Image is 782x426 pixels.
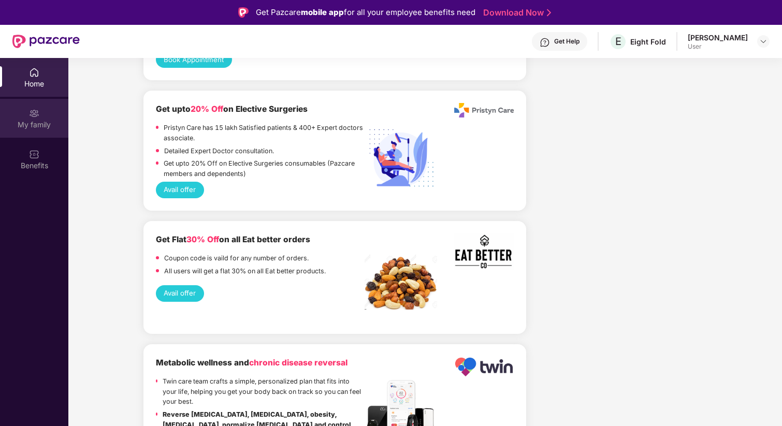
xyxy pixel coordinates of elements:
p: Twin care team crafts a simple, personalized plan that fits into your life, helping you get your ... [163,376,365,407]
b: Get upto on Elective Surgeries [156,104,308,114]
img: Pristyn_Care_Logo%20(1).png [454,103,514,117]
div: Get Help [554,37,580,46]
img: Logo.png [454,357,514,378]
p: All users will get a flat 30% on all Eat better products. [164,266,326,276]
img: Screenshot%202022-11-18%20at%2012.32.13%20PM.png [365,254,437,310]
img: Elective%20Surgery.png [365,124,437,196]
p: Pristyn Care has 15 lakh Satisfied patients & 400+ Expert doctors associate. [164,123,365,143]
img: svg+xml;base64,PHN2ZyBpZD0iQmVuZWZpdHMiIHhtbG5zPSJodHRwOi8vd3d3LnczLm9yZy8yMDAwL3N2ZyIgd2lkdGg9Ij... [29,149,39,159]
img: svg+xml;base64,PHN2ZyB3aWR0aD0iMjAiIGhlaWdodD0iMjAiIHZpZXdCb3g9IjAgMCAyMCAyMCIgZmlsbD0ibm9uZSIgeG... [29,108,39,119]
button: Avail offer [156,182,204,198]
span: 20% Off [191,104,223,114]
div: [PERSON_NAME] [688,33,748,42]
img: Stroke [547,7,551,18]
img: New Pazcare Logo [12,35,80,48]
button: Avail offer [156,285,204,302]
button: Book Appointment [156,51,232,68]
b: Metabolic wellness and [156,358,347,368]
img: svg+xml;base64,PHN2ZyBpZD0iRHJvcGRvd24tMzJ4MzIiIHhtbG5zPSJodHRwOi8vd3d3LnczLm9yZy8yMDAwL3N2ZyIgd2... [759,37,767,46]
img: Logo [238,7,249,18]
strong: mobile app [301,7,344,17]
b: Get Flat on all Eat better orders [156,234,310,244]
div: Get Pazcare for all your employee benefits need [256,6,475,19]
span: 30% Off [186,234,219,244]
img: svg+xml;base64,PHN2ZyBpZD0iSGVscC0zMngzMiIgeG1sbnM9Imh0dHA6Ly93d3cudzMub3JnLzIwMDAvc3ZnIiB3aWR0aD... [540,37,550,48]
a: Download Now [483,7,548,18]
p: Coupon code is vaild for any number of orders. [164,253,309,263]
img: svg+xml;base64,PHN2ZyBpZD0iSG9tZSIgeG1sbnM9Imh0dHA6Ly93d3cudzMub3JnLzIwMDAvc3ZnIiB3aWR0aD0iMjAiIG... [29,67,39,78]
p: Detailed Expert Doctor consultation. [164,146,274,156]
img: Screenshot%202022-11-17%20at%202.10.19%20PM.png [454,233,514,270]
p: Get upto 20% Off on Elective Surgeries consumables (Pazcare members and dependents) [164,158,365,179]
span: E [615,35,621,48]
div: Eight Fold [630,37,666,47]
div: User [688,42,748,51]
span: chronic disease reversal [249,358,347,368]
